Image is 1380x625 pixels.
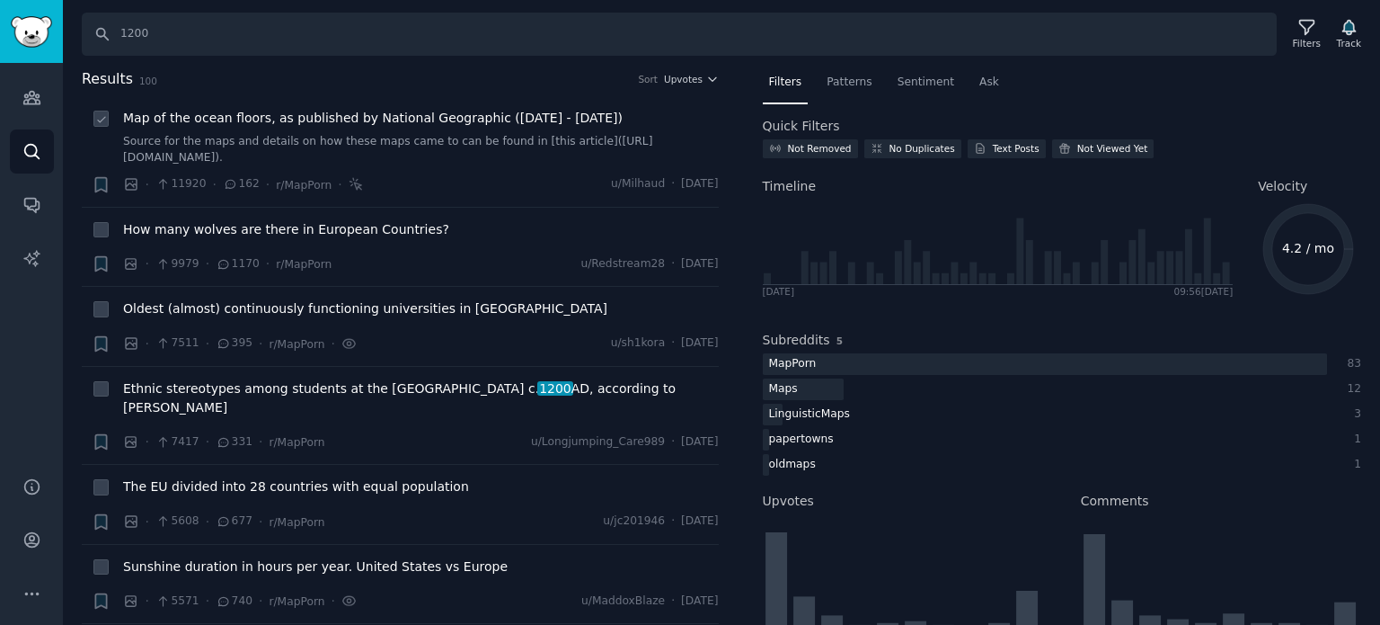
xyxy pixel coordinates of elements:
button: Track [1331,15,1367,53]
span: · [146,335,149,353]
span: r/MapPorn [276,179,332,192]
span: · [266,175,270,194]
span: 5571 [155,594,199,610]
a: Ethnic stereotypes among students at the [GEOGRAPHIC_DATA] c.1200AD, according to [PERSON_NAME] [123,379,719,417]
h2: Upvotes [763,492,814,511]
span: · [671,434,675,451]
span: 100 [139,76,157,86]
span: r/MapPorn [269,338,324,351]
span: u/Longjumping_Care989 [531,434,665,451]
span: 9979 [155,256,199,272]
span: · [338,175,341,194]
div: oldmaps [763,454,822,477]
div: Sort [638,73,658,85]
span: Velocity [1258,177,1307,196]
span: u/MaddoxBlaze [581,594,665,610]
span: · [206,254,209,273]
div: 09:56 [DATE] [1173,285,1233,298]
div: papertowns [763,429,840,451]
a: Map of the ocean floors, as published by National Geographic ([DATE] - [DATE]) [123,109,623,128]
span: 162 [223,176,260,192]
input: Search Keyword [82,13,1277,56]
div: 1 [1346,457,1362,473]
span: · [206,513,209,531]
span: Results [82,68,133,91]
div: MapPorn [763,353,823,376]
span: [DATE] [681,434,718,451]
span: Ask [979,75,999,91]
div: Track [1337,37,1361,49]
span: · [206,335,209,353]
span: · [212,175,216,194]
span: 7417 [155,434,199,451]
text: 4.2 / mo [1282,241,1334,255]
span: 395 [216,335,252,352]
h2: Subreddits [763,331,830,350]
span: u/Redstream28 [580,256,665,272]
span: · [206,433,209,451]
div: LinguisticMaps [763,404,857,426]
span: [DATE] [681,335,718,352]
span: u/jc201946 [603,513,665,530]
span: · [266,254,270,273]
span: r/MapPorn [269,516,324,529]
div: 1 [1346,432,1362,448]
span: r/MapPorn [276,258,332,271]
a: How many wolves are there in European Countries? [123,220,449,239]
span: r/MapPorn [269,595,324,608]
span: · [259,335,262,353]
span: 11920 [155,176,206,192]
span: · [671,256,675,272]
span: 1200 [537,381,572,396]
span: · [206,592,209,611]
a: Sunshine duration in hours per year. United States vs Europe [123,558,508,576]
span: 677 [216,513,252,530]
span: u/Milhaud [611,176,665,192]
span: [DATE] [681,594,718,610]
div: [DATE] [763,285,795,298]
span: Filters [769,75,802,91]
h2: Comments [1081,492,1149,511]
div: Maps [763,379,804,401]
span: r/MapPorn [269,436,324,449]
a: Source for the maps and details on how these maps came to can be found in [this article]([URL][DO... [123,134,719,165]
span: [DATE] [681,176,718,192]
div: Not Viewed Yet [1077,142,1148,155]
div: No Duplicates [889,142,955,155]
div: Not Removed [788,142,852,155]
a: Oldest (almost) continuously functioning universities in [GEOGRAPHIC_DATA] [123,299,607,318]
img: GummySearch logo [11,16,52,48]
span: 5 [836,335,843,346]
span: · [331,592,334,611]
span: · [331,335,334,353]
div: 12 [1346,381,1362,397]
span: u/sh1kora [611,335,666,352]
span: · [146,433,149,451]
span: 331 [216,434,252,451]
span: 5608 [155,513,199,530]
span: · [146,175,149,194]
span: Patterns [827,75,871,91]
div: 83 [1346,356,1362,372]
span: [DATE] [681,513,718,530]
span: · [671,594,675,610]
span: · [146,513,149,531]
span: 7511 [155,335,199,352]
button: Upvotes [664,73,719,85]
span: Ethnic stereotypes among students at the [GEOGRAPHIC_DATA] c. AD, according to [PERSON_NAME] [123,379,719,417]
a: The EU divided into 28 countries with equal population [123,478,469,496]
span: · [259,592,262,611]
span: · [259,433,262,451]
div: 3 [1346,406,1362,423]
span: Upvotes [664,73,703,85]
span: 1170 [216,256,260,272]
span: · [259,513,262,531]
span: [DATE] [681,256,718,272]
span: Sentiment [898,75,954,91]
span: · [146,254,149,273]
